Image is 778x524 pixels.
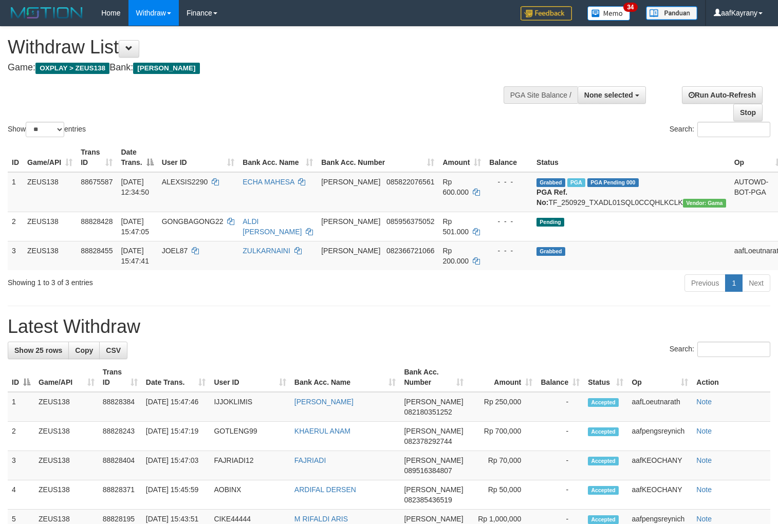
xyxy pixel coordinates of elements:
td: aafLoeutnarath [627,392,692,422]
th: Balance [485,143,532,172]
a: Note [696,485,712,494]
span: Copy 082385436519 to clipboard [404,496,452,504]
span: Copy 082366721066 to clipboard [386,247,434,255]
td: TF_250929_TXADL01SQL0CCQHLKCLK [532,172,730,212]
div: - - - [489,177,528,187]
span: Copy 085956375052 to clipboard [386,217,434,226]
th: Bank Acc. Name: activate to sort column ascending [290,363,400,392]
a: Copy [68,342,100,359]
span: ALEXSIS2290 [162,178,208,186]
td: - [536,451,584,480]
b: PGA Ref. No: [536,188,567,207]
span: 34 [623,3,637,12]
img: MOTION_logo.png [8,5,86,21]
td: ZEUS138 [23,241,77,270]
img: panduan.png [646,6,697,20]
td: Rp 70,000 [468,451,536,480]
th: ID: activate to sort column descending [8,363,34,392]
span: Rp 200.000 [442,247,469,265]
span: [PERSON_NAME] [321,247,380,255]
a: 1 [725,274,743,292]
a: Previous [684,274,726,292]
span: [PERSON_NAME] [404,456,463,464]
td: Rp 700,000 [468,422,536,451]
span: 88828428 [81,217,113,226]
a: CSV [99,342,127,359]
span: [PERSON_NAME] [321,217,380,226]
span: Copy 082378292744 to clipboard [404,437,452,445]
span: Copy 082180351252 to clipboard [404,408,452,416]
span: Copy [75,346,93,354]
td: GOTLENG99 [210,422,290,451]
td: ZEUS138 [34,422,99,451]
span: Vendor URL: https://trx31.1velocity.biz [683,199,726,208]
span: Grabbed [536,178,565,187]
td: 88828243 [99,422,142,451]
th: Date Trans.: activate to sort column descending [117,143,157,172]
td: 1 [8,172,23,212]
span: GONGBAGONG22 [162,217,224,226]
input: Search: [697,122,770,137]
span: Rp 600.000 [442,178,469,196]
th: User ID: activate to sort column ascending [210,363,290,392]
span: [DATE] 15:47:05 [121,217,149,236]
h1: Latest Withdraw [8,316,770,337]
a: ECHA MAHESA [243,178,294,186]
a: Note [696,427,712,435]
span: Accepted [588,457,619,465]
th: Bank Acc. Number: activate to sort column ascending [400,363,468,392]
input: Search: [697,342,770,357]
td: AOBINX [210,480,290,510]
a: Note [696,456,712,464]
td: 2 [8,422,34,451]
div: PGA Site Balance / [504,86,578,104]
td: 3 [8,241,23,270]
td: ZEUS138 [34,480,99,510]
td: ZEUS138 [23,212,77,241]
td: 88828371 [99,480,142,510]
span: Marked by aafpengsreynich [567,178,585,187]
div: - - - [489,216,528,227]
span: Accepted [588,398,619,407]
div: Showing 1 to 3 of 3 entries [8,273,317,288]
td: - [536,422,584,451]
span: Copy 085822076561 to clipboard [386,178,434,186]
td: ZEUS138 [34,451,99,480]
span: OXPLAY > ZEUS138 [35,63,109,74]
span: [DATE] 12:34:50 [121,178,149,196]
span: Copy 089516384807 to clipboard [404,466,452,475]
th: Bank Acc. Number: activate to sort column ascending [317,143,438,172]
td: aafKEOCHANY [627,451,692,480]
td: 88828384 [99,392,142,422]
th: Action [692,363,770,392]
span: [DATE] 15:47:41 [121,247,149,265]
td: - [536,480,584,510]
a: Next [742,274,770,292]
a: Note [696,515,712,523]
label: Search: [670,122,770,137]
td: - [536,392,584,422]
th: Trans ID: activate to sort column ascending [99,363,142,392]
h4: Game: Bank: [8,63,508,73]
span: [PERSON_NAME] [404,515,463,523]
th: Game/API: activate to sort column ascending [23,143,77,172]
td: [DATE] 15:47:03 [142,451,210,480]
td: 4 [8,480,34,510]
th: Amount: activate to sort column ascending [438,143,485,172]
td: FAJRIADI12 [210,451,290,480]
img: Button%20Memo.svg [587,6,631,21]
td: ZEUS138 [34,392,99,422]
h1: Withdraw List [8,37,508,58]
td: 1 [8,392,34,422]
td: Rp 250,000 [468,392,536,422]
td: 3 [8,451,34,480]
td: 2 [8,212,23,241]
img: Feedback.jpg [521,6,572,21]
td: aafKEOCHANY [627,480,692,510]
a: [PERSON_NAME] [294,398,354,406]
span: 88675587 [81,178,113,186]
span: Accepted [588,486,619,495]
a: ALDI [PERSON_NAME] [243,217,302,236]
span: Rp 501.000 [442,217,469,236]
th: Op: activate to sort column ascending [627,363,692,392]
